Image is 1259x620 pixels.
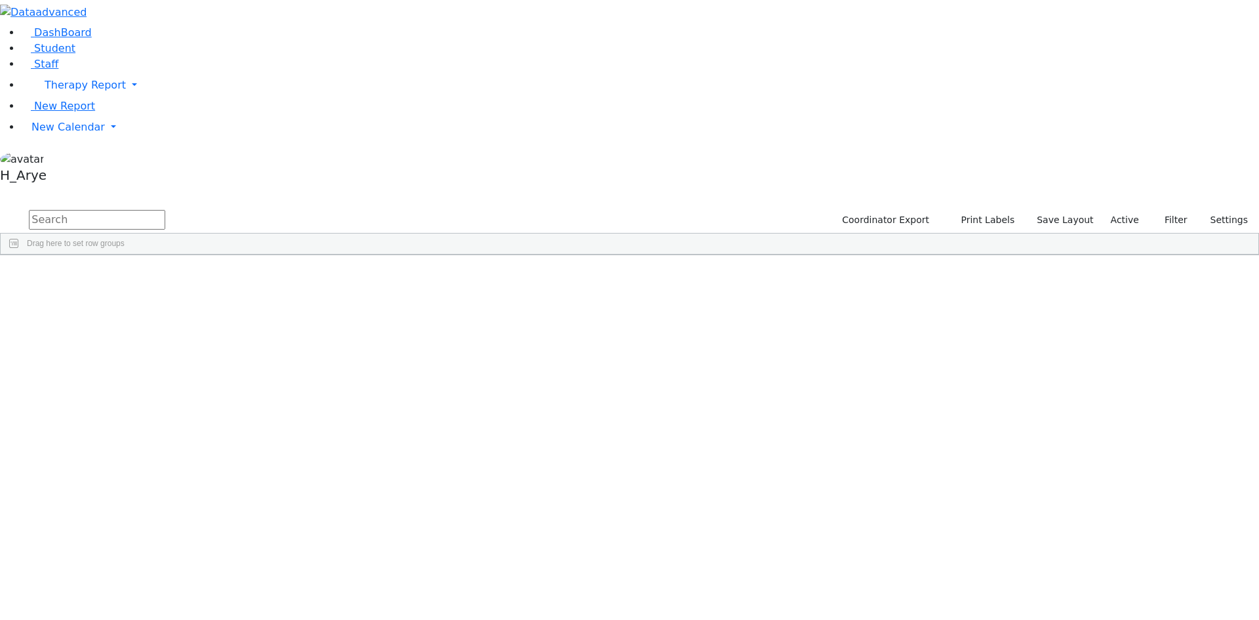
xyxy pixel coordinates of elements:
button: Save Layout [1031,210,1099,230]
span: Drag here to set row groups [27,239,125,248]
a: New Calendar [21,114,1259,140]
button: Coordinator Export [833,210,935,230]
span: DashBoard [34,26,92,39]
button: Filter [1148,210,1193,230]
span: New Report [34,100,95,112]
button: Settings [1193,210,1254,230]
a: DashBoard [21,26,92,39]
a: New Report [21,100,95,112]
span: New Calendar [31,121,105,133]
span: Therapy Report [45,79,126,91]
button: Print Labels [946,210,1020,230]
a: Therapy Report [21,72,1259,98]
a: Staff [21,58,58,70]
a: Student [21,42,75,54]
label: Active [1105,210,1145,230]
span: Staff [34,58,58,70]
span: Student [34,42,75,54]
input: Search [29,210,165,230]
